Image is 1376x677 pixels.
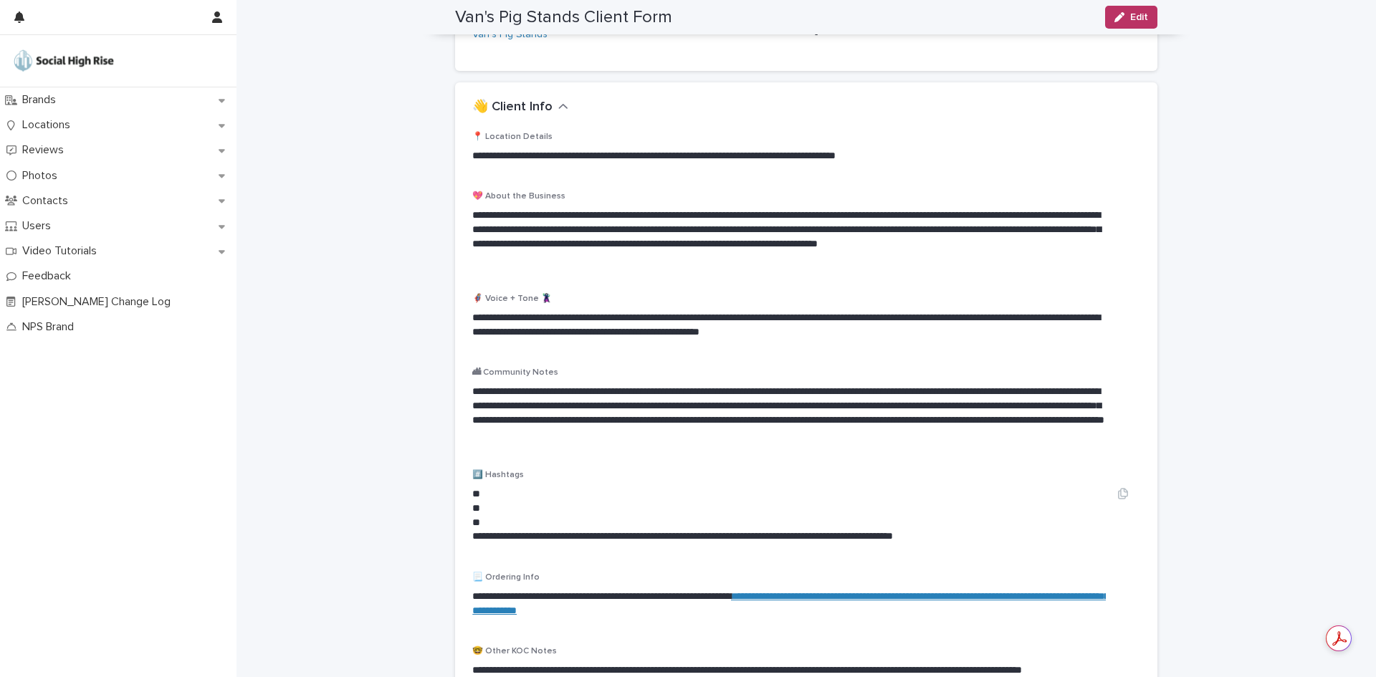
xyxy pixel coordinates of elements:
h2: Van's Pig Stands Client Form [455,7,672,28]
p: NPS Brand [16,320,85,334]
span: #️⃣ Hashtags [472,471,524,479]
span: 🦸‍♀️ Voice + Tone 🦹‍♀️ [472,294,552,303]
h2: 👋 Client Info [472,100,553,115]
span: 🏙 Community Notes [472,368,558,377]
span: 📍 Location Details [472,133,553,141]
p: Photos [16,169,69,183]
span: 📃 Ordering Info [472,573,540,582]
p: Contacts [16,194,80,208]
p: Feedback [16,269,82,283]
a: Van's Pig Stands [472,27,548,42]
p: Video Tutorials [16,244,108,258]
span: 🤓 Other KOC Notes [472,647,557,656]
p: - [815,27,1140,42]
button: Edit [1105,6,1157,29]
p: Brands [16,93,67,107]
p: Users [16,219,62,233]
img: o5DnuTxEQV6sW9jFYBBf [11,47,116,75]
p: Locations [16,118,82,132]
span: Edit [1130,12,1148,22]
p: Reviews [16,143,75,157]
span: 💖 About the Business [472,192,565,201]
p: [PERSON_NAME] Change Log [16,295,182,309]
button: 👋 Client Info [472,100,568,115]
